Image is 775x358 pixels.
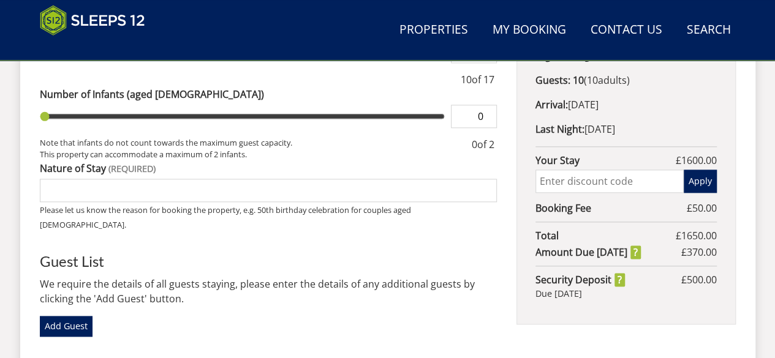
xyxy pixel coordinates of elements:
a: Search [682,17,736,44]
span: £ [681,272,717,287]
strong: Total [535,228,675,243]
strong: Nights: [535,49,568,62]
p: [DATE] [535,122,716,136]
span: ( ) [573,73,630,87]
a: Properties [395,17,473,44]
span: 500.00 [687,273,717,286]
span: 10 [461,73,472,86]
span: adult [587,73,627,87]
div: of 17 [458,72,497,87]
small: Please let us know the reason for booking the property, e.g. 50th birthday celebration for couple... [40,204,411,230]
strong: Booking Fee [535,201,686,215]
p: [DATE] [535,97,716,112]
a: Add Guest [40,316,93,337]
div: of 2 [469,137,497,160]
img: Sleeps 12 [40,5,145,35]
strong: Security Deposit [535,272,624,287]
span: £ [681,245,717,259]
a: My Booking [488,17,571,44]
a: Contact Us [586,17,667,44]
div: Due [DATE] [535,287,716,300]
small: Note that infants do not count towards the maximum guest capacity. This property can accommodate ... [40,137,460,160]
span: £ [676,153,717,168]
label: Number of Infants (aged [DEMOGRAPHIC_DATA]) [40,87,497,102]
strong: Your Stay [535,153,675,168]
strong: Guests: [535,73,570,87]
strong: Amount Due [DATE] [535,245,640,259]
iframe: Customer reviews powered by Trustpilot [34,43,162,53]
strong: Last Night: [535,122,584,136]
p: We require the details of all guests staying, please enter the details of any additional guests b... [40,277,497,306]
strong: Arrival: [535,98,568,111]
span: 1650.00 [681,229,717,242]
span: £ [676,228,717,243]
h3: Guest List [40,253,497,269]
span: s [622,73,627,87]
span: 0 [472,138,477,151]
span: 1600.00 [681,154,717,167]
input: Enter discount code [535,170,683,193]
span: 370.00 [687,245,717,259]
button: Apply [684,170,717,193]
strong: 10 [573,73,584,87]
span: 50.00 [692,201,717,215]
span: 10 [587,73,598,87]
label: Nature of Stay [40,161,497,176]
span: £ [687,201,717,215]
